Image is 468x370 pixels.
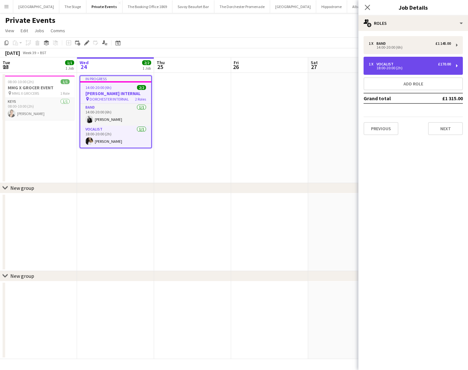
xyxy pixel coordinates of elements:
span: 1/1 [61,79,70,84]
td: Grand total [364,93,422,103]
div: 1 Job [142,66,151,71]
button: Previous [364,122,398,135]
a: Comms [48,26,68,35]
div: New group [10,273,34,279]
span: 2/2 [142,60,151,65]
span: Comms [51,28,65,34]
div: Vocalist [376,62,396,66]
div: 18:00-20:00 (2h) [369,66,451,70]
td: £1 315.00 [422,93,463,103]
button: [GEOGRAPHIC_DATA] [270,0,316,13]
span: Week 39 [21,50,37,55]
span: 2 Roles [135,97,146,102]
span: DORCHESTER INTERNAL [90,97,129,102]
span: Sat [311,60,318,65]
div: New group [10,185,34,191]
div: 1 x [369,62,376,66]
app-card-role: Vocalist1/118:00-20:00 (2h)[PERSON_NAME] [80,126,151,148]
span: 23 [2,63,10,71]
a: View [3,26,17,35]
span: Jobs [34,28,44,34]
span: 1/1 [65,60,74,65]
span: 27 [310,63,318,71]
span: View [5,28,14,34]
span: 26 [233,63,239,71]
span: 14:00-20:00 (6h) [85,85,112,90]
div: Roles [358,15,468,31]
button: The Booking Office 1869 [122,0,172,13]
h3: MMG X GROCER EVENT [3,85,75,91]
span: MMG X GROCERS [12,91,39,96]
div: 14:00-20:00 (6h) [369,46,451,49]
span: Thu [157,60,165,65]
app-job-card: In progress14:00-20:00 (6h)2/2[PERSON_NAME] INTERNAL DORCHESTER INTERNAL2 RolesBand1/114:00-20:00... [80,75,152,148]
button: Alba Restaurant [347,0,384,13]
button: [GEOGRAPHIC_DATA] [13,0,59,13]
button: Private Events [86,0,122,13]
span: 2/2 [137,85,146,90]
a: Jobs [32,26,47,35]
div: 1 Job [65,66,74,71]
div: [DATE] [5,50,20,56]
span: Wed [80,60,89,65]
button: The Stage [59,0,86,13]
button: Next [428,122,463,135]
a: Edit [18,26,31,35]
span: 25 [156,63,165,71]
button: Add role [364,77,463,90]
div: £1 145.00 [435,41,451,46]
div: 1 x [369,41,376,46]
h3: [PERSON_NAME] INTERNAL [80,91,151,96]
div: Band [376,41,388,46]
h3: Job Details [358,3,468,12]
span: Tue [3,60,10,65]
button: Savoy Beaufort Bar [172,0,214,13]
app-card-role: Keys1/108:00-10:00 (2h)[PERSON_NAME] [3,98,75,120]
app-job-card: 08:00-10:00 (2h)1/1MMG X GROCER EVENT MMG X GROCERS1 RoleKeys1/108:00-10:00 (2h)[PERSON_NAME] [3,75,75,120]
button: The Dorchester Promenade [214,0,270,13]
div: £170.00 [438,62,451,66]
button: Hippodrome [316,0,347,13]
div: BST [40,50,46,55]
span: 1 Role [60,91,70,96]
app-card-role: Band1/114:00-20:00 (6h)[PERSON_NAME] [80,104,151,126]
div: In progress [80,76,151,81]
span: 08:00-10:00 (2h) [8,79,34,84]
h1: Private Events [5,15,55,25]
span: Edit [21,28,28,34]
span: Fri [234,60,239,65]
span: 24 [79,63,89,71]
